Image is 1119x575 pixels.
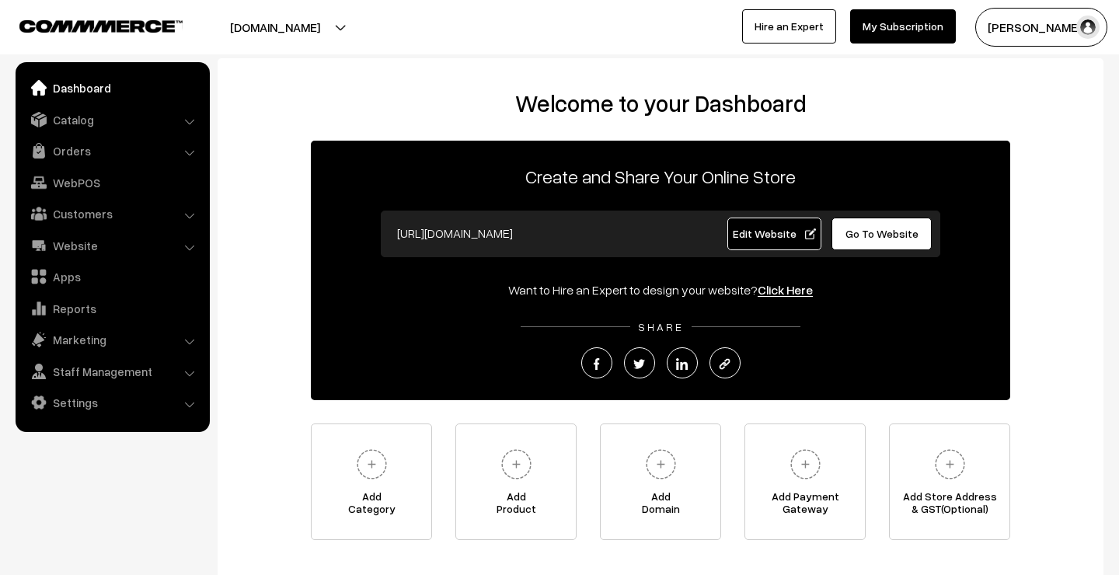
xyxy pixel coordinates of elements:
[19,232,204,260] a: Website
[831,218,932,250] a: Go To Website
[19,294,204,322] a: Reports
[456,490,576,521] span: Add Product
[495,443,538,486] img: plus.svg
[311,423,432,540] a: AddCategory
[733,227,816,240] span: Edit Website
[19,169,204,197] a: WebPOS
[19,200,204,228] a: Customers
[233,89,1088,117] h2: Welcome to your Dashboard
[758,282,813,298] a: Click Here
[312,490,431,521] span: Add Category
[19,106,204,134] a: Catalog
[845,227,919,240] span: Go To Website
[19,263,204,291] a: Apps
[1076,16,1100,39] img: user
[784,443,827,486] img: plus.svg
[19,357,204,385] a: Staff Management
[601,490,720,521] span: Add Domain
[455,423,577,540] a: AddProduct
[19,389,204,416] a: Settings
[600,423,721,540] a: AddDomain
[19,16,155,34] a: COMMMERCE
[742,9,836,44] a: Hire an Expert
[311,162,1010,190] p: Create and Share Your Online Store
[640,443,682,486] img: plus.svg
[630,320,692,333] span: SHARE
[350,443,393,486] img: plus.svg
[889,423,1010,540] a: Add Store Address& GST(Optional)
[929,443,971,486] img: plus.svg
[19,20,183,32] img: COMMMERCE
[744,423,866,540] a: Add PaymentGateway
[975,8,1107,47] button: [PERSON_NAME]
[176,8,375,47] button: [DOMAIN_NAME]
[745,490,865,521] span: Add Payment Gateway
[19,74,204,102] a: Dashboard
[890,490,1009,521] span: Add Store Address & GST(Optional)
[850,9,956,44] a: My Subscription
[311,281,1010,299] div: Want to Hire an Expert to design your website?
[19,326,204,354] a: Marketing
[727,218,822,250] a: Edit Website
[19,137,204,165] a: Orders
